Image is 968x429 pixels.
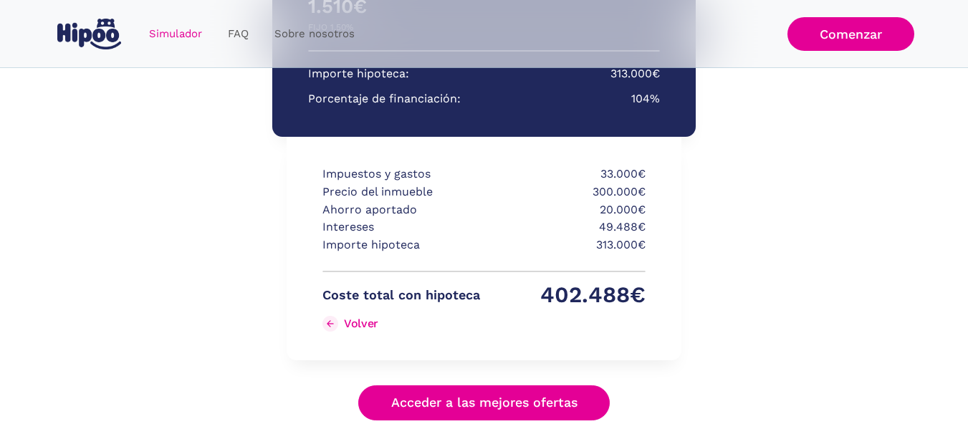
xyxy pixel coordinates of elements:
p: Intereses [322,218,480,236]
p: Precio del inmueble [322,183,480,201]
a: Comenzar [787,17,914,51]
p: 313.000€ [488,236,646,254]
p: Coste total con hipoteca [322,286,480,304]
p: 104% [631,90,660,108]
p: 33.000€ [488,165,646,183]
a: Acceder a las mejores ofertas [358,385,610,420]
p: Importe hipoteca [322,236,480,254]
p: 300.000€ [488,183,646,201]
div: Volver [344,317,378,330]
p: 49.488€ [488,218,646,236]
p: 313.000€ [610,65,660,83]
p: Ahorro aportado [322,201,480,219]
p: Impuestos y gastos [322,165,480,183]
a: FAQ [215,20,262,48]
a: home [54,13,125,55]
p: Importe hipoteca: [308,65,409,83]
p: Porcentaje de financiación: [308,90,461,108]
p: 402.488€ [488,286,646,304]
a: Simulador [136,20,215,48]
a: Volver [322,312,480,335]
p: 20.000€ [488,201,646,219]
a: Sobre nosotros [262,20,368,48]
